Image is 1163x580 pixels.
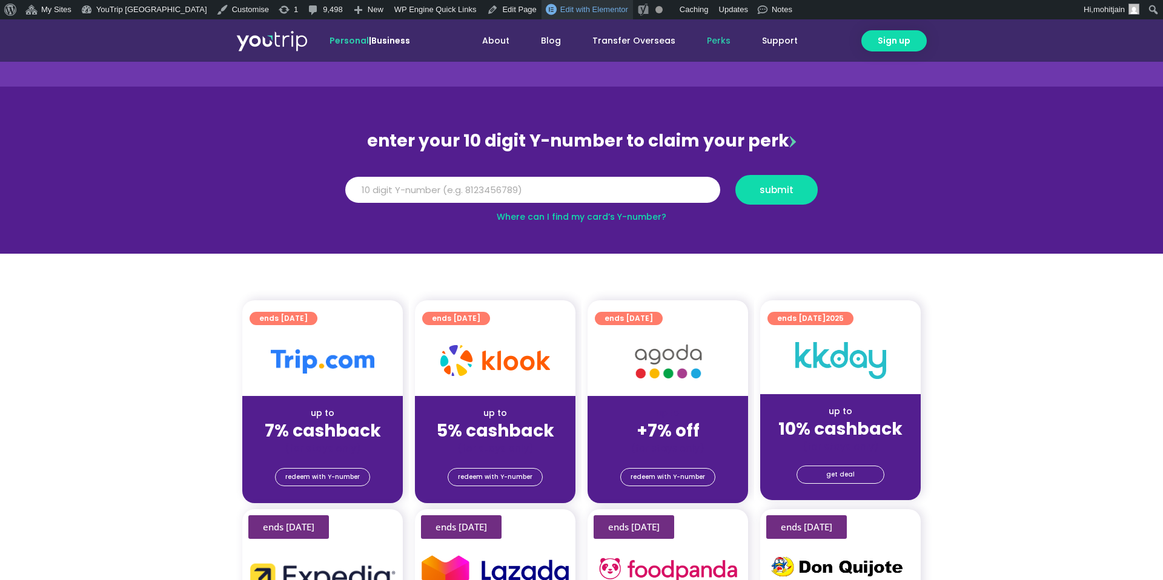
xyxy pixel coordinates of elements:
[1093,5,1125,14] span: mohitjain
[466,30,525,52] a: About
[760,185,794,194] span: submit
[608,522,660,532] span: ends [DATE]
[631,469,705,486] span: redeem with Y-number
[577,30,691,52] a: Transfer Overseas
[371,35,410,47] a: Business
[770,440,911,453] div: (for stays only)
[443,30,813,52] nav: Menu
[861,30,927,51] a: Sign up
[422,312,490,325] a: ends [DATE]
[620,468,715,486] a: redeem with Y-number
[560,5,628,14] span: Edit with Elementor
[778,417,903,441] strong: 10% cashback
[436,522,487,532] span: ends [DATE]
[878,35,910,47] span: Sign up
[797,466,884,484] a: get deal
[777,312,844,325] span: ends [DATE]
[330,35,410,47] span: |
[437,419,554,443] strong: 5% cashback
[766,515,847,539] a: ends [DATE]
[425,407,566,420] div: up to
[770,405,911,418] div: up to
[265,419,381,443] strong: 7% cashback
[448,468,543,486] a: redeem with Y-number
[250,312,317,325] a: ends [DATE]
[597,442,738,455] div: (for stays only)
[259,312,308,325] span: ends [DATE]
[252,407,393,420] div: up to
[252,442,393,455] div: (for stays only)
[275,468,370,486] a: redeem with Y-number
[421,515,502,539] a: ends [DATE]
[458,469,532,486] span: redeem with Y-number
[735,175,818,205] button: submit
[826,313,844,323] span: 2025
[432,312,480,325] span: ends [DATE]
[285,469,360,486] span: redeem with Y-number
[594,515,674,539] a: ends [DATE]
[691,30,746,52] a: Perks
[345,177,720,203] input: 10 digit Y-number (e.g. 8123456789)
[263,522,314,532] span: ends [DATE]
[826,466,855,483] span: get deal
[339,125,824,157] div: enter your 10 digit Y-number to claim your perk
[781,522,832,532] span: ends [DATE]
[497,211,666,223] a: Where can I find my card’s Y-number?
[746,30,813,52] a: Support
[345,175,818,214] form: Y Number
[605,312,653,325] span: ends [DATE]
[330,35,369,47] span: Personal
[425,442,566,455] div: (for stays only)
[637,419,700,443] strong: +7% off
[525,30,577,52] a: Blog
[248,515,329,539] a: ends [DATE]
[657,407,679,419] span: up to
[767,312,853,325] a: ends [DATE]2025
[595,312,663,325] a: ends [DATE]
